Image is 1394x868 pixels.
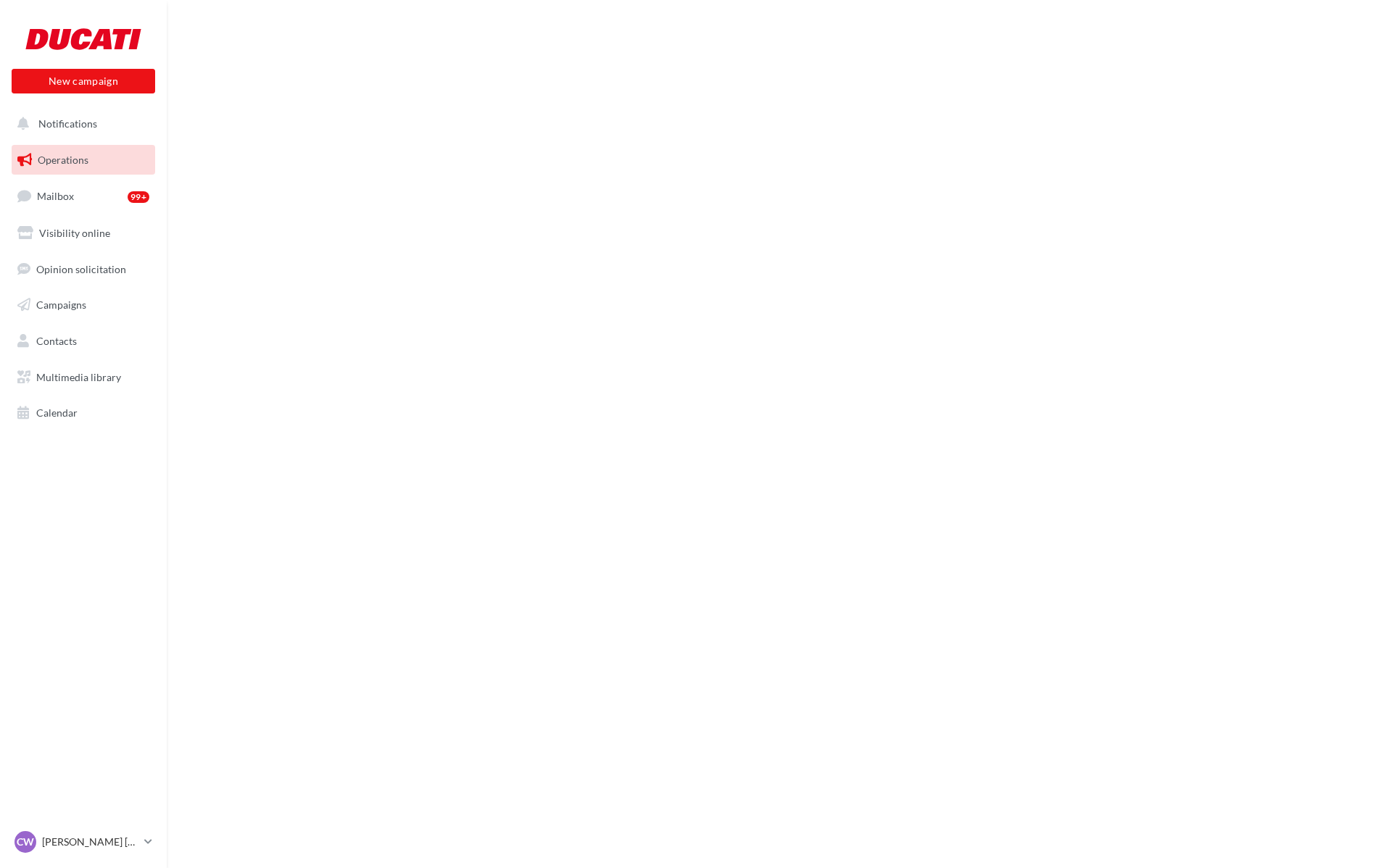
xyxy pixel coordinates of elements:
a: Mailbox99+ [9,180,158,212]
span: Operations [38,154,88,166]
span: Mailbox [37,190,74,202]
a: Opinion solicitation [9,254,158,285]
span: Notifications [38,117,97,130]
span: Opinion solicitation [36,262,126,275]
a: Contacts [9,326,158,356]
button: Notifications [9,109,152,139]
span: CW [17,835,34,849]
a: Operations [9,145,158,175]
span: Visibility online [39,227,110,239]
a: Multimedia library [9,362,158,393]
button: New campaign [12,69,155,93]
span: Multimedia library [36,371,121,383]
a: CW [PERSON_NAME] [PERSON_NAME] [12,828,155,856]
a: Calendar [9,398,158,428]
span: Calendar [36,406,78,419]
span: Campaigns [36,299,86,311]
p: [PERSON_NAME] [PERSON_NAME] [42,835,138,849]
div: 99+ [128,191,149,203]
span: Contacts [36,335,77,347]
a: Visibility online [9,218,158,249]
a: Campaigns [9,290,158,320]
